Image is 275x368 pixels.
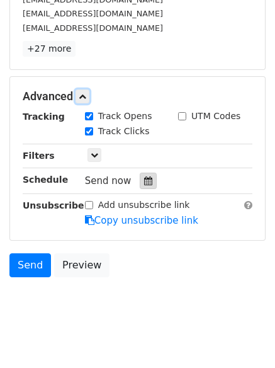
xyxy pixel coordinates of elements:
a: Copy unsubscribe link [85,215,198,226]
strong: Tracking [23,112,65,122]
span: Send now [85,175,132,187]
strong: Schedule [23,175,68,185]
a: Send [9,253,51,277]
iframe: Chat Widget [212,308,275,368]
a: Preview [54,253,109,277]
strong: Unsubscribe [23,200,84,210]
small: [EMAIL_ADDRESS][DOMAIN_NAME] [23,23,163,33]
label: Track Opens [98,110,152,123]
label: Add unsubscribe link [98,198,190,212]
label: Track Clicks [98,125,150,138]
label: UTM Codes [191,110,240,123]
small: [EMAIL_ADDRESS][DOMAIN_NAME] [23,9,163,18]
strong: Filters [23,151,55,161]
h5: Advanced [23,89,252,103]
a: +27 more [23,41,76,57]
